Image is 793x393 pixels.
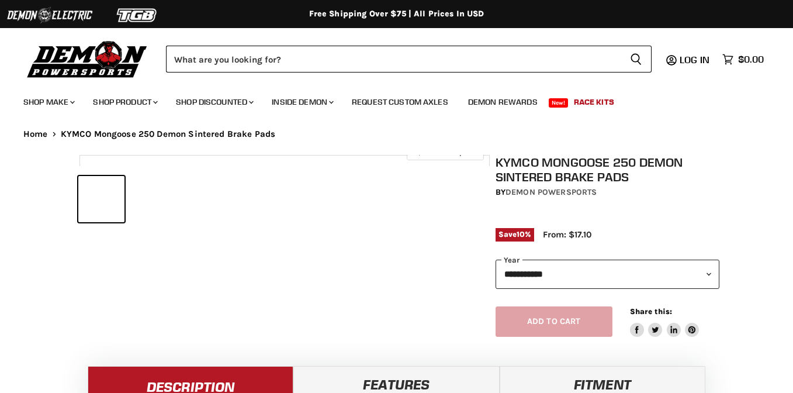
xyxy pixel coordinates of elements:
span: 10 [517,230,525,239]
h1: KYMCO Mongoose 250 Demon Sintered Brake Pads [496,155,719,184]
span: Save % [496,228,534,241]
a: Home [23,129,48,139]
a: Race Kits [565,90,623,114]
button: KYMCO Mongoose 250 Demon Sintered Brake Pads thumbnail [78,176,124,222]
ul: Main menu [15,85,761,114]
img: Demon Electric Logo 2 [6,4,94,26]
a: $0.00 [716,51,770,68]
aside: Share this: [630,306,699,337]
a: Demon Powersports [505,187,597,197]
select: year [496,260,719,288]
a: Request Custom Axles [343,90,457,114]
span: Click to expand [413,147,477,156]
span: $0.00 [738,54,764,65]
div: by [496,186,719,199]
img: TGB Logo 2 [94,4,181,26]
a: Demon Rewards [459,90,546,114]
span: From: $17.10 [543,229,591,240]
a: Inside Demon [263,90,341,114]
span: Log in [680,54,709,65]
a: Shop Product [84,90,165,114]
form: Product [166,46,652,73]
span: KYMCO Mongoose 250 Demon Sintered Brake Pads [61,129,276,139]
a: Log in [674,54,716,65]
a: Shop Discounted [167,90,261,114]
span: New! [549,98,569,108]
input: Search [166,46,621,73]
span: Share this: [630,307,672,316]
a: Shop Make [15,90,82,114]
img: Demon Powersports [23,38,151,80]
button: Search [621,46,652,73]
